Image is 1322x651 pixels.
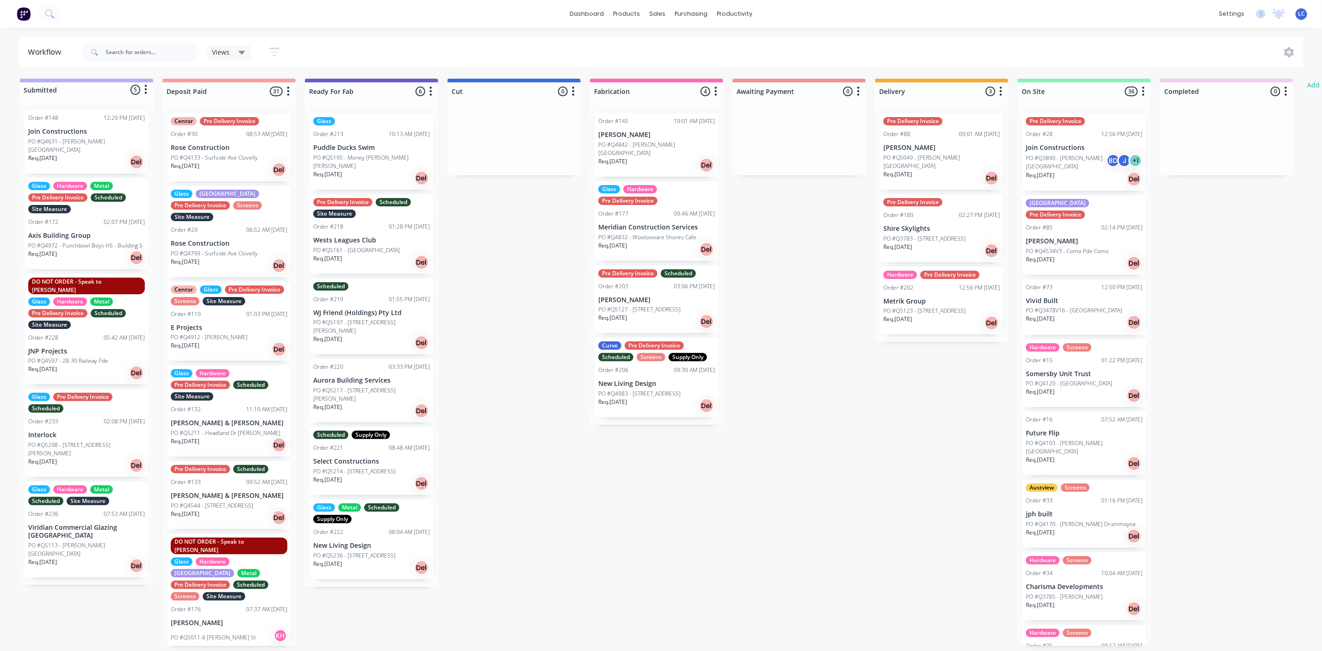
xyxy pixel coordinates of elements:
[246,405,287,414] div: 11:10 AM [DATE]
[1127,315,1142,330] div: Del
[595,113,719,177] div: Order #14510:01 AM [DATE][PERSON_NAME]PO #Q4842 - [PERSON_NAME][GEOGRAPHIC_DATA]Req.[DATE]Del
[1026,496,1053,505] div: Order #33
[1101,356,1142,365] div: 01:22 PM [DATE]
[310,500,434,579] div: GlassMetalScheduledSupply OnlyOrder #22208:04 AM [DATE]New Living DesignPO #Q5236 - [STREET_ADDRE...
[104,510,145,518] div: 07:53 AM [DATE]
[598,353,633,361] div: Scheduled
[167,366,291,457] div: GlassHardwarePre Delivery InvoiceScheduledSite MeasureOrder #13211:10 AM [DATE][PERSON_NAME] & [P...
[565,7,608,21] a: dashboard
[414,560,429,575] div: Del
[129,558,144,573] div: Del
[1026,583,1142,591] p: Charisma Developments
[28,128,145,136] p: Join Constructions
[1026,297,1142,305] p: Vivid Built
[313,431,348,439] div: Scheduled
[171,369,192,378] div: Glass
[28,242,143,250] p: PO #Q4972 - Punchbowl Boys HS - Building S
[28,334,58,342] div: Order #228
[313,467,396,476] p: PO #Q5214 - [STREET_ADDRESS]
[28,431,145,439] p: Interlock
[598,314,627,322] p: Req. [DATE]
[883,284,913,292] div: Order #202
[25,178,149,269] div: GlassHardwareMetalPre Delivery InvoiceScheduledSite MeasureOrder #17202:07 PM [DATE]Axis Building...
[171,297,199,305] div: Screens
[1026,144,1142,152] p: Join Constructions
[233,581,268,589] div: Scheduled
[171,213,213,221] div: Site Measure
[90,298,113,306] div: Metal
[28,404,63,413] div: Scheduled
[28,497,63,505] div: Scheduled
[661,269,696,278] div: Scheduled
[414,476,429,491] div: Del
[1022,195,1146,275] div: [GEOGRAPHIC_DATA]Pre Delivery InvoiceOrder #8502:14 PM [DATE][PERSON_NAME]PO #Q4534V3 - Como Pde ...
[1026,429,1142,437] p: Future Flip
[25,110,149,174] div: Order #14812:29 PM [DATE]Join ConstructionsPO #Q4631 - [PERSON_NAME][GEOGRAPHIC_DATA]Req.[DATE]Del
[598,380,715,388] p: New Living Design
[699,158,714,173] div: Del
[389,223,430,231] div: 01:28 PM [DATE]
[171,285,197,294] div: Centor
[389,295,430,304] div: 01:55 PM [DATE]
[310,427,434,495] div: ScheduledSupply OnlyOrder #22108:48 AM [DATE]Select ConstructionsPO #Q5214 - [STREET_ADDRESS]Req....
[171,117,197,125] div: Centor
[313,515,352,523] div: Supply Only
[1127,388,1142,403] div: Del
[1101,496,1142,505] div: 01:16 PM [DATE]
[28,250,57,258] p: Req. [DATE]
[598,282,628,291] div: Order #203
[883,170,912,179] p: Req. [DATE]
[313,552,396,560] p: PO #Q5236 - [STREET_ADDRESS]
[171,558,192,566] div: Glass
[1026,528,1055,537] p: Req. [DATE]
[313,282,348,291] div: Scheduled
[883,315,912,323] p: Req. [DATE]
[1063,343,1092,352] div: Screens
[233,465,268,473] div: Scheduled
[313,246,400,254] p: PO #Q5161 - [GEOGRAPHIC_DATA]
[959,211,1000,219] div: 02:27 PM [DATE]
[171,492,287,500] p: [PERSON_NAME] & [PERSON_NAME]
[171,190,192,198] div: Glass
[1101,130,1142,138] div: 12:56 PM [DATE]
[28,114,58,122] div: Order #148
[313,154,430,170] p: PO #Q5195 - Money [PERSON_NAME] [PERSON_NAME]
[313,254,342,263] p: Req. [DATE]
[1026,211,1085,219] div: Pre Delivery Invoice
[28,321,71,329] div: Site Measure
[28,510,58,518] div: Order #236
[598,242,627,250] p: Req. [DATE]
[598,210,628,218] div: Order #177
[171,249,258,258] p: PO #Q4799 - Surfside Ave Clovelly
[171,510,199,518] p: Req. [DATE]
[129,250,144,265] div: Del
[920,271,980,279] div: Pre Delivery Invoice
[313,458,430,465] p: Select Constructions
[623,185,657,193] div: Hardware
[28,485,50,494] div: Glass
[104,218,145,226] div: 02:07 PM [DATE]
[28,458,57,466] p: Req. [DATE]
[625,341,684,350] div: Pre Delivery Invoice
[246,226,287,234] div: 06:52 AM [DATE]
[595,338,719,417] div: CurvePre Delivery InvoiceScheduledScreensSupply OnlyOrder #20609:30 AM [DATE]New Living DesignPO ...
[883,144,1000,152] p: [PERSON_NAME]
[313,198,372,206] div: Pre Delivery Invoice
[171,429,280,437] p: PO #Q5211 - Headland Dr [PERSON_NAME]
[414,403,429,418] div: Del
[171,324,287,332] p: E Projects
[171,162,199,170] p: Req. [DATE]
[598,233,696,242] p: PO #Q4832 - Woolooware Shores Cafe
[272,162,286,177] div: Del
[313,130,343,138] div: Order #213
[104,114,145,122] div: 12:29 PM [DATE]
[171,405,201,414] div: Order #132
[17,7,31,21] img: Factory
[389,444,430,452] div: 08:48 AM [DATE]
[1298,10,1305,18] span: LC
[699,242,714,257] div: Del
[414,255,429,270] div: Del
[1063,556,1092,564] div: Screens
[28,524,145,539] p: Viridian Commercial Glazing [GEOGRAPHIC_DATA]
[883,235,966,243] p: PO #Q3783 - [STREET_ADDRESS]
